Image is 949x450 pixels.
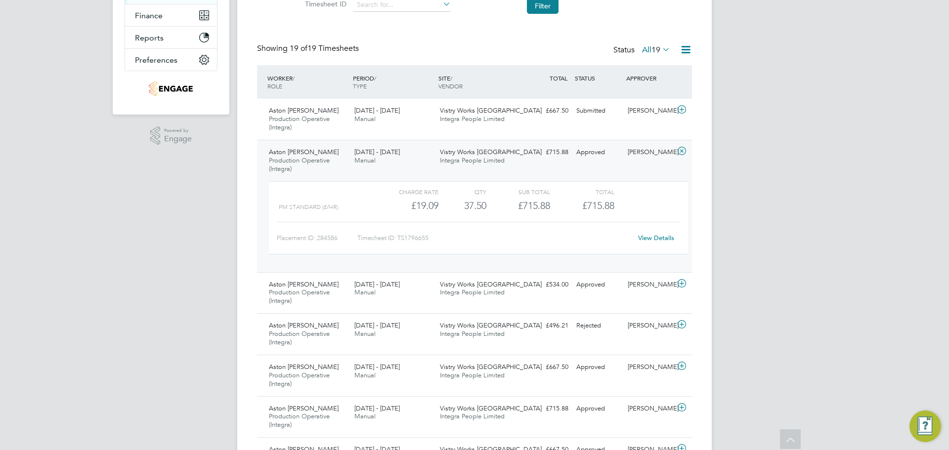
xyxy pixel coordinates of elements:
div: Timesheet ID: TS1796655 [357,230,632,246]
span: / [450,74,452,82]
div: [PERSON_NAME] [624,401,675,417]
span: Vistry Works [GEOGRAPHIC_DATA] [440,148,542,156]
div: [PERSON_NAME] [624,318,675,334]
span: Integra People Limited [440,156,505,164]
span: PM Standard (£/HR) [279,204,338,210]
div: STATUS [572,69,624,87]
a: View Details [638,234,674,242]
div: [PERSON_NAME] [624,277,675,293]
div: Approved [572,144,624,161]
span: [DATE] - [DATE] [354,363,400,371]
span: Aston [PERSON_NAME] [269,363,339,371]
span: Manual [354,288,376,296]
div: Showing [257,43,361,54]
img: integrapeople-logo-retina.png [149,81,193,97]
span: Production Operative (Integra) [269,115,330,131]
button: Reports [125,27,217,48]
span: Integra People Limited [440,412,505,420]
span: / [293,74,295,82]
span: 19 Timesheets [290,43,359,53]
div: £534.00 [521,277,572,293]
span: £715.88 [582,200,614,211]
div: Approved [572,277,624,293]
div: £715.88 [521,144,572,161]
div: QTY [438,186,486,198]
span: 19 of [290,43,307,53]
span: [DATE] - [DATE] [354,321,400,329]
a: Go to home page [125,81,217,97]
span: Finance [135,11,163,20]
div: WORKER [265,69,350,95]
span: TOTAL [550,74,567,82]
span: Manual [354,156,376,164]
div: [PERSON_NAME] [624,144,675,161]
span: TYPE [353,82,367,90]
div: Approved [572,401,624,417]
div: 37.50 [438,198,486,214]
span: Production Operative (Integra) [269,412,330,429]
span: Production Operative (Integra) [269,156,330,173]
span: Manual [354,115,376,123]
span: Preferences [135,55,177,65]
span: Powered by [164,126,192,135]
div: [PERSON_NAME] [624,103,675,119]
div: £715.88 [486,198,550,214]
span: ROLE [267,82,282,90]
div: £667.50 [521,359,572,375]
div: Charge rate [375,186,438,198]
span: Manual [354,412,376,420]
div: £715.88 [521,401,572,417]
span: Aston [PERSON_NAME] [269,321,339,329]
span: Vistry Works [GEOGRAPHIC_DATA] [440,280,542,288]
div: [PERSON_NAME] [624,359,675,375]
span: Aston [PERSON_NAME] [269,280,339,288]
div: APPROVER [624,69,675,87]
span: Vistry Works [GEOGRAPHIC_DATA] [440,363,542,371]
span: Reports [135,33,164,42]
span: [DATE] - [DATE] [354,280,400,288]
button: Engage Resource Center [909,410,941,442]
div: Rejected [572,318,624,334]
div: Placement ID: 284586 [277,230,357,246]
div: Status [613,43,672,57]
span: Vistry Works [GEOGRAPHIC_DATA] [440,404,542,412]
span: Aston [PERSON_NAME] [269,148,339,156]
button: Preferences [125,49,217,71]
span: [DATE] - [DATE] [354,106,400,115]
span: [DATE] - [DATE] [354,148,400,156]
span: Aston [PERSON_NAME] [269,106,339,115]
span: Integra People Limited [440,329,505,338]
label: All [642,45,670,55]
div: £667.50 [521,103,572,119]
span: Vistry Works [GEOGRAPHIC_DATA] [440,106,542,115]
span: Manual [354,371,376,379]
span: Vistry Works [GEOGRAPHIC_DATA] [440,321,542,329]
span: Production Operative (Integra) [269,329,330,346]
span: Engage [164,135,192,143]
span: Production Operative (Integra) [269,288,330,305]
div: Approved [572,359,624,375]
span: Manual [354,329,376,338]
span: 19 [651,45,660,55]
div: SITE [436,69,521,95]
span: Aston [PERSON_NAME] [269,404,339,412]
button: Finance [125,4,217,26]
span: Production Operative (Integra) [269,371,330,388]
span: VENDOR [438,82,463,90]
div: £496.21 [521,318,572,334]
span: Integra People Limited [440,288,505,296]
div: PERIOD [350,69,436,95]
span: Integra People Limited [440,115,505,123]
span: [DATE] - [DATE] [354,404,400,412]
div: Sub Total [486,186,550,198]
a: Powered byEngage [150,126,192,145]
div: Submitted [572,103,624,119]
div: £19.09 [375,198,438,214]
span: / [374,74,376,82]
div: Total [550,186,614,198]
span: Integra People Limited [440,371,505,379]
